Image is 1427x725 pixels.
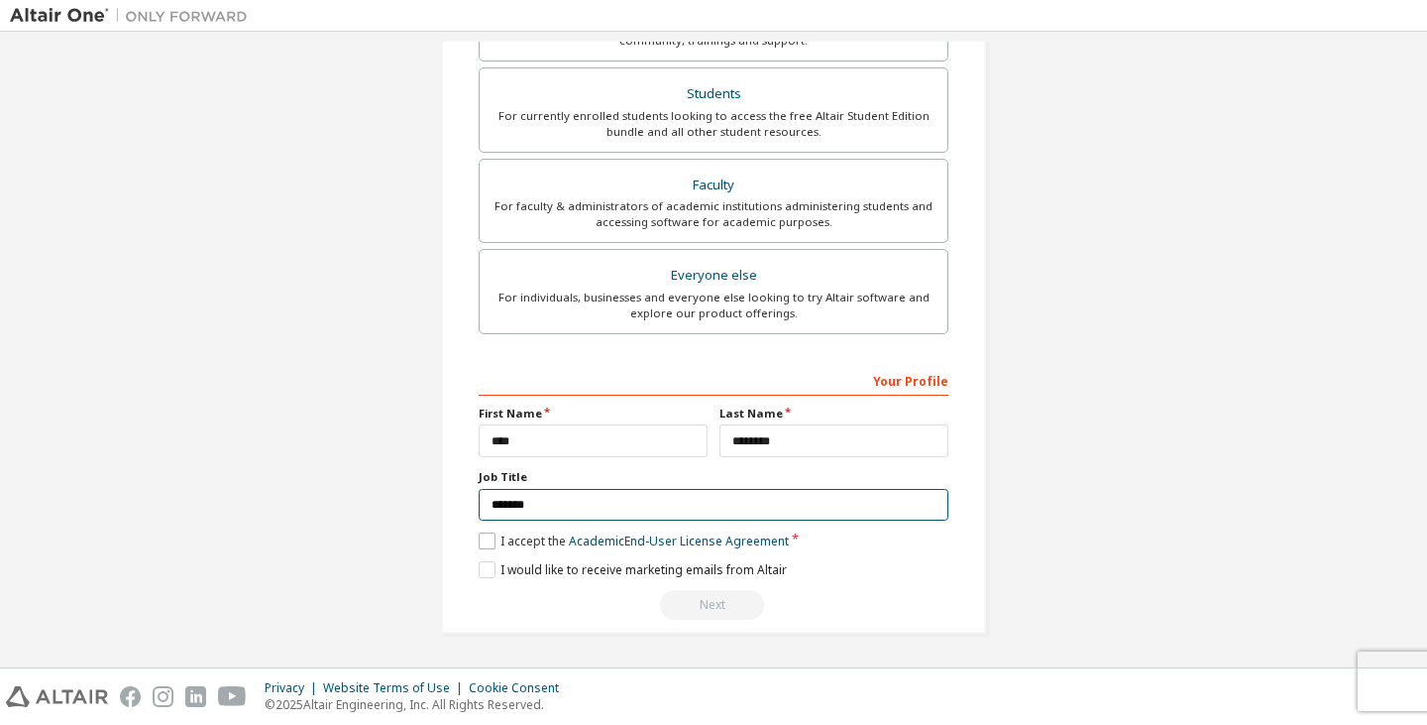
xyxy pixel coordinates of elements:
[6,686,108,707] img: altair_logo.svg
[569,533,789,549] a: Academic End-User License Agreement
[479,406,708,422] label: First Name
[492,262,935,290] div: Everyone else
[492,108,935,140] div: For currently enrolled students looking to access the free Altair Student Edition bundle and all ...
[265,696,571,713] p: © 2025 Altair Engineering, Inc. All Rights Reserved.
[120,686,141,707] img: facebook.svg
[469,680,571,696] div: Cookie Consent
[492,198,935,230] div: For faculty & administrators of academic institutions administering students and accessing softwa...
[479,533,789,549] label: I accept the
[479,364,948,396] div: Your Profile
[185,686,206,707] img: linkedin.svg
[479,561,787,578] label: I would like to receive marketing emails from Altair
[153,686,173,707] img: instagram.svg
[479,469,948,485] label: Job Title
[10,6,258,26] img: Altair One
[479,590,948,620] div: Read and acccept EULA to continue
[492,172,935,199] div: Faculty
[719,406,948,422] label: Last Name
[492,80,935,108] div: Students
[265,680,323,696] div: Privacy
[218,686,247,707] img: youtube.svg
[492,290,935,321] div: For individuals, businesses and everyone else looking to try Altair software and explore our prod...
[323,680,469,696] div: Website Terms of Use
